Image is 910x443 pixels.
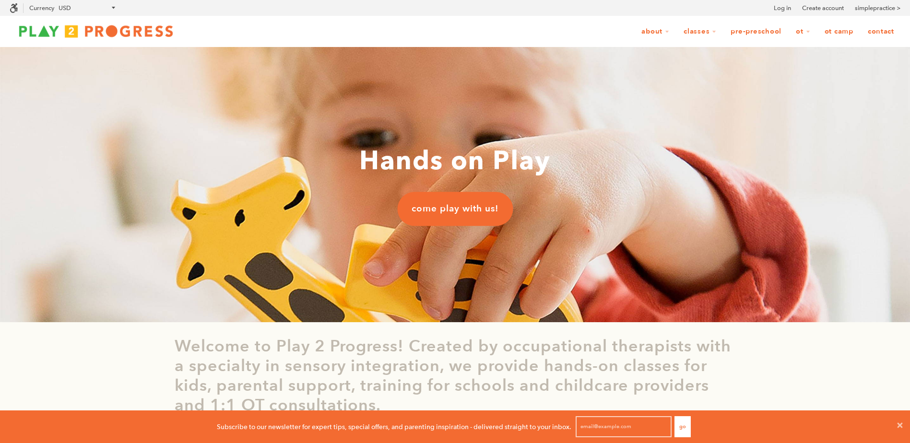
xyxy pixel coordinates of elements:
[774,3,791,13] a: Log in
[29,4,54,12] label: Currency
[724,23,788,41] a: Pre-Preschool
[674,416,691,437] button: Go
[677,23,722,41] a: Classes
[818,23,860,41] a: OT Camp
[802,3,844,13] a: Create account
[217,421,571,432] p: Subscribe to our newsletter for expert tips, special offers, and parenting inspiration - delivere...
[790,23,816,41] a: OT
[397,192,513,226] a: come play with us!
[10,22,182,41] img: Play2Progress logo
[862,23,900,41] a: Contact
[855,3,900,13] a: simplepractice >
[576,416,672,437] input: email@example.com
[175,337,736,415] p: Welcome to Play 2 Progress! Created by occupational therapists with a specialty in sensory integr...
[635,23,675,41] a: About
[412,203,498,215] span: come play with us!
